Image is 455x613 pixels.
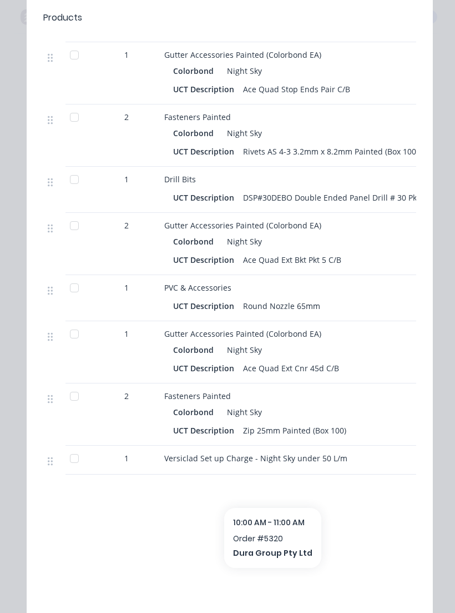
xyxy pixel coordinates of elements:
[43,11,82,24] div: Products
[124,390,129,402] span: 2
[124,111,129,123] span: 2
[173,143,239,160] div: UCT Description
[239,190,435,206] div: DSP#30DEBO Double Ended Panel Drill # 30 Pkt 10
[239,360,343,376] div: Ace Quad Ext Cnr 45d C/B
[173,342,218,358] div: Colorbond
[173,190,239,206] div: UCT Description
[173,252,239,268] div: UCT Description
[173,125,218,141] div: Colorbond
[239,298,325,314] div: Round Nozzle 65mm
[173,422,239,438] div: UCT Description
[239,143,423,160] div: Rivets AS 4-3 3.2mm x 8.2mm Painted (Box 100)
[223,404,262,420] div: Night Sky
[223,233,262,250] div: Night Sky
[173,63,218,79] div: Colorbond
[124,452,129,464] span: 1
[223,342,262,358] div: Night Sky
[223,125,262,141] div: Night Sky
[239,422,351,438] div: Zip 25mm Painted (Box 100)
[124,173,129,185] span: 1
[124,220,129,231] span: 2
[164,328,321,339] span: Gutter Accessories Painted (Colorbond EA)
[164,49,321,60] span: Gutter Accessories Painted (Colorbond EA)
[173,298,239,314] div: UCT Description
[164,391,231,401] span: Fasteners Painted
[173,360,239,376] div: UCT Description
[164,112,231,122] span: Fasteners Painted
[124,328,129,340] span: 1
[239,252,346,268] div: Ace Quad Ext Bkt Pkt 5 C/B
[164,174,196,185] span: Drill Bits
[164,453,347,464] span: Versiclad Set up Charge - Night Sky under 50 L/m
[223,63,262,79] div: Night Sky
[239,81,355,97] div: Ace Quad Stop Ends Pair C/B
[124,49,129,61] span: 1
[124,282,129,293] span: 1
[164,282,231,293] span: PVC & Accessories
[173,233,218,250] div: Colorbond
[173,81,239,97] div: UCT Description
[173,404,218,420] div: Colorbond
[164,220,321,231] span: Gutter Accessories Painted (Colorbond EA)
